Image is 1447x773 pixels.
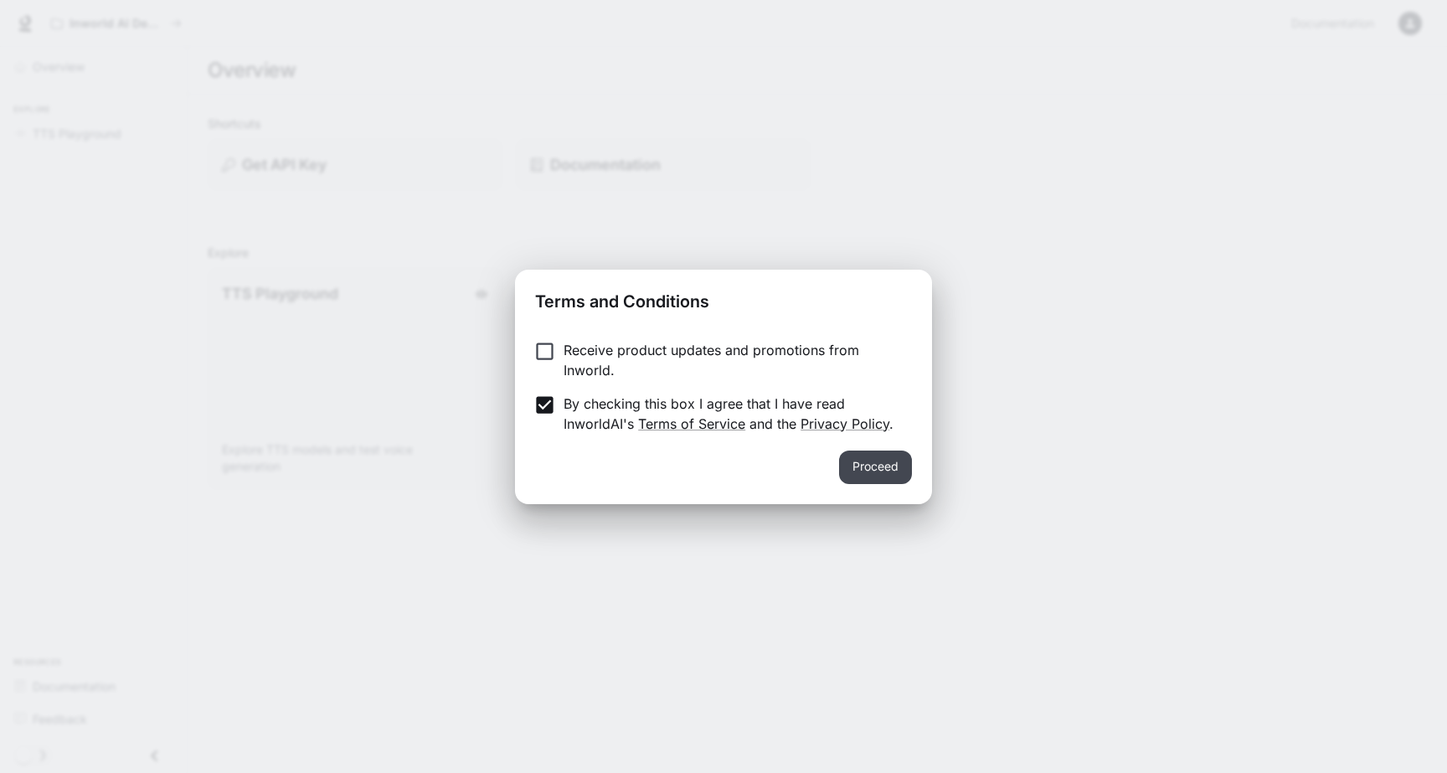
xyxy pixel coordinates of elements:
[801,415,889,432] a: Privacy Policy
[564,340,899,380] p: Receive product updates and promotions from Inworld.
[515,270,932,327] h2: Terms and Conditions
[564,394,899,434] p: By checking this box I agree that I have read InworldAI's and the .
[638,415,745,432] a: Terms of Service
[839,451,912,484] button: Proceed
